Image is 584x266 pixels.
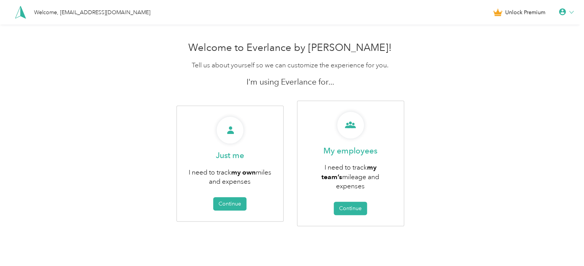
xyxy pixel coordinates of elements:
[34,8,150,16] div: Welcome, [EMAIL_ADDRESS][DOMAIN_NAME]
[189,168,271,186] span: I need to track miles and expenses
[541,223,584,266] iframe: Everlance-gr Chat Button Frame
[216,150,244,161] p: Just me
[334,202,367,215] button: Continue
[321,163,377,181] b: my team’s
[231,168,256,176] b: my own
[213,197,246,211] button: Continue
[505,8,545,16] span: Unlock Premium
[145,60,435,70] p: Tell us about yourself so we can customize the experience for you.
[323,145,377,156] p: My employees
[321,163,379,190] span: I need to track mileage and expenses
[145,42,435,54] h1: Welcome to Everlance by [PERSON_NAME]!
[145,77,435,87] p: I'm using Everlance for...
